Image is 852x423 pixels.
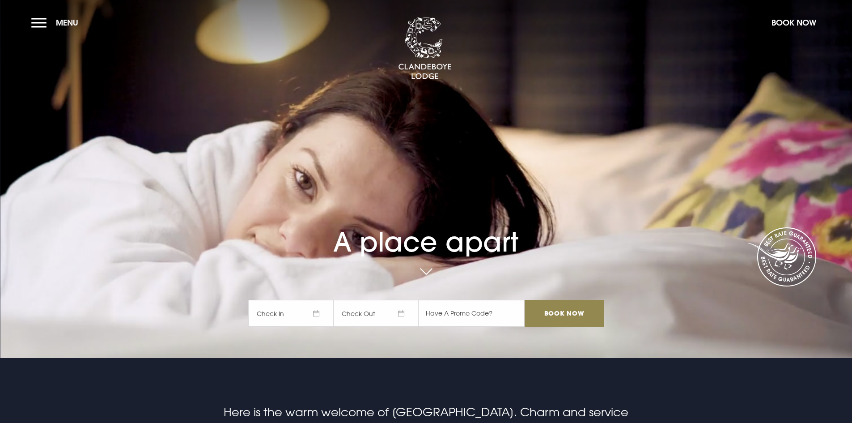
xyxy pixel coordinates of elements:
span: Check Out [333,300,418,327]
button: Menu [31,13,83,32]
button: Book Now [767,13,821,32]
span: Check In [248,300,333,327]
span: Menu [56,17,78,28]
h1: A place apart [248,200,603,258]
img: Clandeboye Lodge [398,17,452,80]
input: Book Now [525,300,603,327]
input: Have A Promo Code? [418,300,525,327]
